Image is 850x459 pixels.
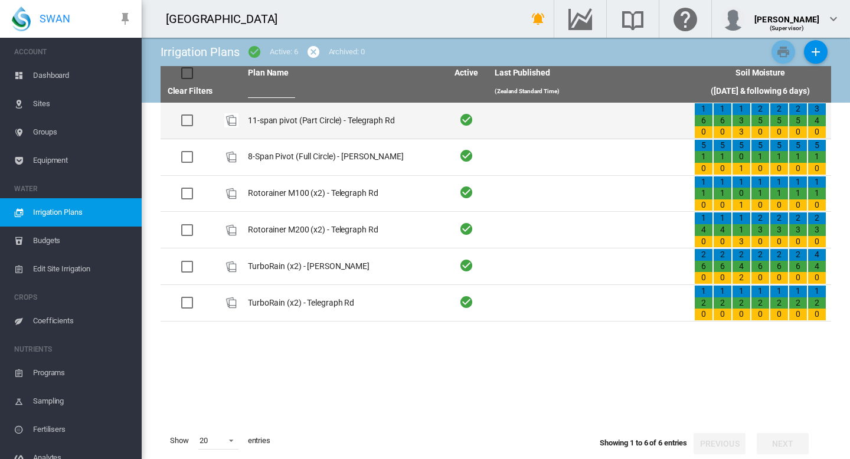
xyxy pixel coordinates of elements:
[751,272,769,284] div: 0
[770,199,788,211] div: 0
[243,139,443,175] td: 8-Span Pivot (Full Circle) - [PERSON_NAME]
[224,296,238,310] img: product-image-placeholder.png
[243,285,443,321] td: TurboRain (x2) - Telegraph Rd
[689,248,831,284] td: 2 6 0 2 6 0 2 4 2 2 6 0 2 6 0 2 6 0 4 4 0
[804,40,828,64] button: Add New Plan
[789,212,807,224] div: 2
[757,433,809,454] button: Next
[33,146,132,175] span: Equipment
[243,176,443,212] td: Rotorainer M100 (x2) - Telegraph Rd
[826,12,841,26] md-icon: icon-chevron-down
[600,438,687,447] span: Showing 1 to 6 of 6 entries
[733,140,750,152] div: 5
[751,163,769,175] div: 0
[751,188,769,199] div: 1
[224,260,238,274] div: Plan Id: 40167
[751,309,769,320] div: 0
[733,249,750,261] div: 2
[714,272,731,284] div: 0
[695,176,712,188] div: 1
[733,212,750,224] div: 1
[224,150,238,164] img: product-image-placeholder.png
[490,80,689,103] th: (Zealand Standard Time)
[689,80,831,103] th: ([DATE] & following 6 days)
[770,297,788,309] div: 2
[671,12,699,26] md-icon: Click here for help
[733,126,750,138] div: 3
[789,199,807,211] div: 0
[168,86,213,96] a: Clear Filters
[695,103,712,115] div: 1
[306,45,321,59] md-icon: icon-cancel
[14,179,132,198] span: WATER
[754,9,819,21] div: [PERSON_NAME]
[808,224,826,236] div: 3
[733,224,750,236] div: 1
[714,188,731,199] div: 1
[733,103,750,115] div: 1
[808,286,826,297] div: 1
[751,176,769,188] div: 1
[695,224,712,236] div: 4
[243,248,443,284] td: TurboRain (x2) - [PERSON_NAME]
[789,286,807,297] div: 1
[714,212,731,224] div: 1
[808,115,826,127] div: 4
[243,66,443,80] th: Plan Name
[695,115,712,127] div: 6
[770,261,788,273] div: 6
[695,199,712,211] div: 0
[224,296,238,310] div: Plan Id: 40170
[770,212,788,224] div: 2
[770,272,788,284] div: 0
[789,297,807,309] div: 2
[770,224,788,236] div: 3
[770,286,788,297] div: 1
[751,297,769,309] div: 2
[224,186,238,201] div: Plan Id: 40169
[14,288,132,307] span: CROPS
[789,309,807,320] div: 0
[695,309,712,320] div: 0
[789,236,807,248] div: 0
[695,163,712,175] div: 0
[789,272,807,284] div: 0
[808,261,826,273] div: 4
[733,176,750,188] div: 1
[689,66,831,80] th: Soil Moisture
[200,436,208,445] div: 20
[751,140,769,152] div: 5
[808,199,826,211] div: 0
[770,188,788,199] div: 1
[118,12,132,26] md-icon: icon-pin
[789,126,807,138] div: 0
[770,309,788,320] div: 0
[751,236,769,248] div: 0
[566,12,594,26] md-icon: Go to the Data Hub
[714,126,731,138] div: 0
[695,261,712,273] div: 6
[694,433,746,454] button: Previous
[714,140,731,152] div: 5
[733,309,750,320] div: 0
[531,12,545,26] md-icon: icon-bell-ring
[733,163,750,175] div: 1
[689,285,831,321] td: 1 2 0 1 2 0 1 2 0 1 2 0 1 2 0 1 2 0 1 2 0
[733,151,750,163] div: 0
[789,163,807,175] div: 0
[224,260,238,274] img: product-image-placeholder.png
[224,223,238,237] img: product-image-placeholder.png
[789,188,807,199] div: 1
[770,115,788,127] div: 5
[721,7,745,31] img: profile.jpg
[770,236,788,248] div: 0
[166,11,288,27] div: [GEOGRAPHIC_DATA]
[714,199,731,211] div: 0
[751,199,769,211] div: 0
[751,151,769,163] div: 1
[808,272,826,284] div: 0
[733,272,750,284] div: 2
[33,387,132,415] span: Sampling
[14,340,132,359] span: NUTRIENTS
[33,415,132,444] span: Fertilisers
